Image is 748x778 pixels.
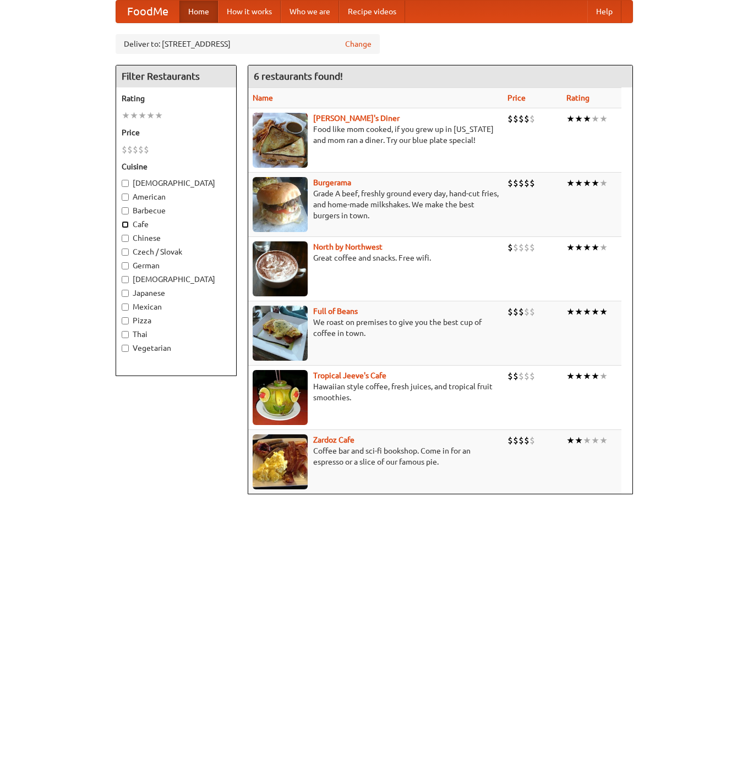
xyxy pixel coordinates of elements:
[122,317,129,324] input: Pizza
[122,191,231,202] label: American
[218,1,281,23] a: How it works
[122,178,231,189] label: [DEMOGRAPHIC_DATA]
[253,306,308,361] img: beans.jpg
[122,329,231,340] label: Thai
[583,306,591,318] li: ★
[575,434,583,446] li: ★
[566,93,589,102] a: Rating
[524,177,529,189] li: $
[513,177,518,189] li: $
[529,434,535,446] li: $
[122,219,231,230] label: Cafe
[591,306,599,318] li: ★
[339,1,405,23] a: Recipe videos
[507,113,513,125] li: $
[524,113,529,125] li: $
[253,370,308,425] img: jeeves.jpg
[583,434,591,446] li: ★
[591,177,599,189] li: ★
[122,161,231,172] h5: Cuisine
[599,113,608,125] li: ★
[122,221,129,228] input: Cafe
[313,435,354,444] a: Zardoz Cafe
[313,371,386,380] a: Tropical Jeeve's Cafe
[575,113,583,125] li: ★
[513,113,518,125] li: $
[122,260,231,271] label: German
[524,241,529,253] li: $
[529,177,535,189] li: $
[518,306,524,318] li: $
[513,370,518,382] li: $
[529,113,535,125] li: $
[138,109,146,122] li: ★
[116,1,179,23] a: FoodMe
[253,317,499,339] p: We roast on premises to give you the best cup of coffee in town.
[575,306,583,318] li: ★
[281,1,339,23] a: Who we are
[566,177,575,189] li: ★
[313,178,351,187] a: Burgerama
[122,331,129,338] input: Thai
[122,249,129,256] input: Czech / Slovak
[599,306,608,318] li: ★
[313,307,358,316] b: Full of Beans
[566,306,575,318] li: ★
[122,144,127,156] li: $
[122,343,231,354] label: Vegetarian
[507,93,526,102] a: Price
[130,109,138,122] li: ★
[313,242,383,251] a: North by Northwest
[529,370,535,382] li: $
[155,109,163,122] li: ★
[253,445,499,467] p: Coffee bar and sci-fi bookshop. Come in for an espresso or a slice of our famous pie.
[524,306,529,318] li: $
[122,246,231,257] label: Czech / Slovak
[575,241,583,253] li: ★
[122,315,231,326] label: Pizza
[513,241,518,253] li: $
[599,370,608,382] li: ★
[122,274,231,285] label: [DEMOGRAPHIC_DATA]
[127,144,133,156] li: $
[122,235,129,242] input: Chinese
[599,177,608,189] li: ★
[179,1,218,23] a: Home
[116,34,380,54] div: Deliver to: [STREET_ADDRESS]
[116,65,236,87] h4: Filter Restaurants
[253,93,273,102] a: Name
[507,241,513,253] li: $
[122,109,130,122] li: ★
[518,434,524,446] li: $
[253,124,499,146] p: Food like mom cooked, if you grew up in [US_STATE] and mom ran a diner. Try our blue plate special!
[518,113,524,125] li: $
[253,113,308,168] img: sallys.jpg
[583,370,591,382] li: ★
[144,144,149,156] li: $
[122,276,129,283] input: [DEMOGRAPHIC_DATA]
[313,114,400,123] a: [PERSON_NAME]'s Diner
[122,180,129,187] input: [DEMOGRAPHIC_DATA]
[518,370,524,382] li: $
[345,38,372,49] a: Change
[122,288,231,299] label: Japanese
[575,370,583,382] li: ★
[253,434,308,489] img: zardoz.jpg
[529,241,535,253] li: $
[253,241,308,296] img: north.jpg
[566,241,575,253] li: ★
[599,434,608,446] li: ★
[122,233,231,244] label: Chinese
[253,381,499,403] p: Hawaiian style coffee, fresh juices, and tropical fruit smoothies.
[146,109,155,122] li: ★
[253,252,499,263] p: Great coffee and snacks. Free wifi.
[566,370,575,382] li: ★
[583,113,591,125] li: ★
[133,144,138,156] li: $
[513,434,518,446] li: $
[122,345,129,352] input: Vegetarian
[583,177,591,189] li: ★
